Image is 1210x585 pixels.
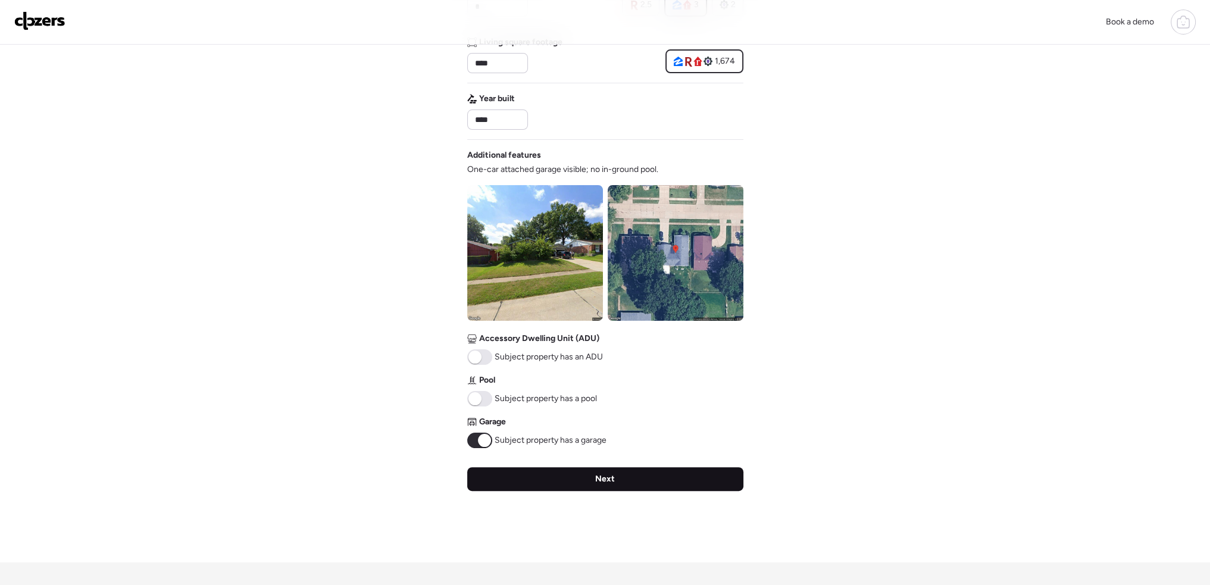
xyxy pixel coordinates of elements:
[479,374,495,386] span: Pool
[467,149,541,161] span: Additional features
[495,434,606,446] span: Subject property has a garage
[479,416,506,428] span: Garage
[715,55,735,67] span: 1,674
[595,473,615,485] span: Next
[495,351,603,363] span: Subject property has an ADU
[479,333,599,345] span: Accessory Dwelling Unit (ADU)
[1106,17,1154,27] span: Book a demo
[495,393,597,405] span: Subject property has a pool
[14,11,65,30] img: Logo
[467,164,658,176] span: One-car attached garage visible; no in-ground pool.
[479,93,515,105] span: Year built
